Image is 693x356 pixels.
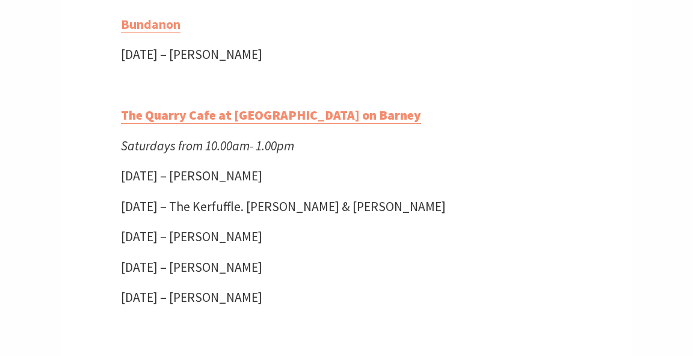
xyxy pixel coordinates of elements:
[121,197,572,218] p: [DATE] – The Kerfuffle. [PERSON_NAME] & [PERSON_NAME]
[121,16,180,33] a: Bundanon
[121,44,572,66] p: [DATE] – [PERSON_NAME]
[121,138,294,154] em: Saturdays from 10.00am- 1.00pm
[121,257,572,278] p: [DATE] – [PERSON_NAME]
[121,166,572,187] p: [DATE] – [PERSON_NAME]
[121,107,421,123] strong: The Quarry Cafe at [GEOGRAPHIC_DATA] on Barney
[121,107,421,124] a: The Quarry Cafe at [GEOGRAPHIC_DATA] on Barney
[121,227,572,248] p: [DATE] – [PERSON_NAME]
[121,287,572,308] p: [DATE] – [PERSON_NAME]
